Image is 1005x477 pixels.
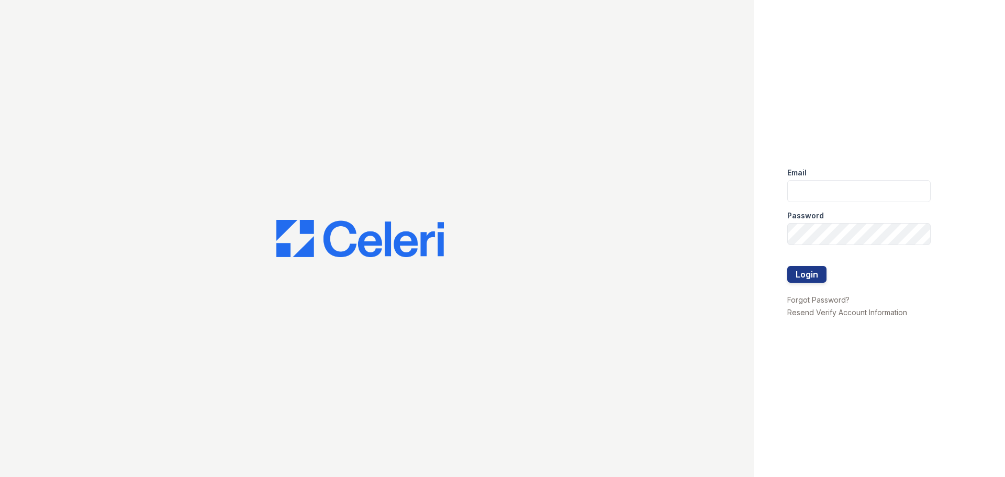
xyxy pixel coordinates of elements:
[787,308,907,317] a: Resend Verify Account Information
[276,220,444,258] img: CE_Logo_Blue-a8612792a0a2168367f1c8372b55b34899dd931a85d93a1a3d3e32e68fde9ad4.png
[787,266,827,283] button: Login
[787,210,824,221] label: Password
[787,295,850,304] a: Forgot Password?
[787,168,807,178] label: Email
